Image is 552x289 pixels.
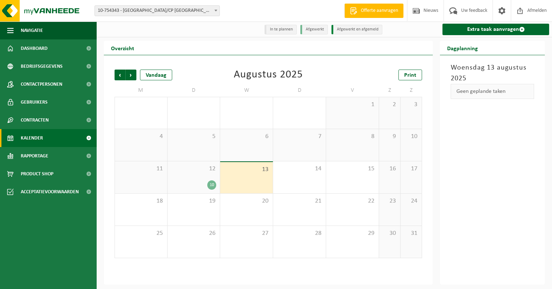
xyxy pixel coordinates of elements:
span: Acceptatievoorwaarden [21,183,79,201]
span: 10 [404,133,418,141]
td: Z [401,84,422,97]
span: 5 [171,133,217,141]
span: 10-754343 - MIWA/CP NIEUWKERKEN-WAAS - NIEUWKERKEN-WAAS [95,5,220,16]
span: 3 [404,101,418,109]
span: 11 [118,165,164,173]
span: Volgende [126,70,136,80]
a: Print [398,70,422,80]
span: 16 [383,165,397,173]
span: Print [404,72,416,78]
span: 4 [118,133,164,141]
span: 12 [171,165,217,173]
h2: Dagplanning [440,41,485,55]
span: 9 [383,133,397,141]
span: 13 [224,166,269,174]
span: 6 [224,133,269,141]
span: Kalender [21,129,43,147]
span: 7 [277,133,322,141]
span: 28 [277,229,322,237]
span: Contracten [21,111,49,129]
li: Afgewerkt en afgemeld [331,25,382,34]
h2: Overzicht [104,41,141,55]
span: Rapportage [21,147,48,165]
td: W [220,84,273,97]
span: 17 [404,165,418,173]
li: In te plannen [265,25,297,34]
span: Navigatie [21,22,43,39]
span: 22 [330,197,375,205]
h3: Woensdag 13 augustus 2025 [451,62,534,84]
div: Vandaag [140,70,172,80]
span: Bedrijfsgegevens [21,57,63,75]
li: Afgewerkt [300,25,328,34]
span: 21 [277,197,322,205]
a: Extra taak aanvragen [442,24,549,35]
span: 14 [277,165,322,173]
span: 8 [330,133,375,141]
span: 20 [224,197,269,205]
span: 30 [383,229,397,237]
td: Z [379,84,401,97]
span: Contactpersonen [21,75,62,93]
span: 26 [171,229,217,237]
a: Offerte aanvragen [344,4,403,18]
span: Dashboard [21,39,48,57]
span: 24 [404,197,418,205]
span: 15 [330,165,375,173]
div: 10 [207,180,216,190]
span: Gebruikers [21,93,48,111]
span: 25 [118,229,164,237]
span: 27 [224,229,269,237]
span: 29 [330,229,375,237]
span: 23 [383,197,397,205]
span: 31 [404,229,418,237]
span: 2 [383,101,397,109]
span: Product Shop [21,165,53,183]
div: Geen geplande taken [451,84,534,99]
span: Offerte aanvragen [359,7,400,14]
span: 1 [330,101,375,109]
td: M [115,84,168,97]
span: 19 [171,197,217,205]
div: Augustus 2025 [234,70,303,80]
td: V [326,84,379,97]
td: D [168,84,221,97]
td: D [273,84,326,97]
span: 18 [118,197,164,205]
span: 10-754343 - MIWA/CP NIEUWKERKEN-WAAS - NIEUWKERKEN-WAAS [95,6,219,16]
span: Vorige [115,70,125,80]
